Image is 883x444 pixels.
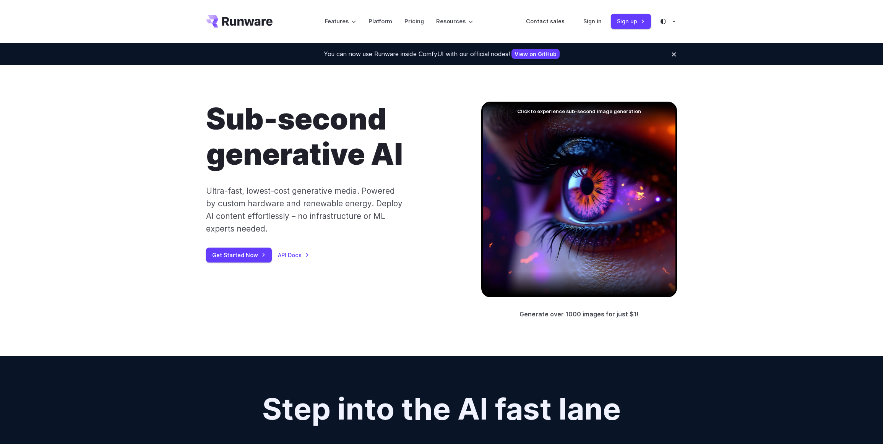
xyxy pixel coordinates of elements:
a: You can now use Runware inside ComfyUI with our official nodes!View on GitHub [324,49,560,59]
p: Ultra-fast, lowest-cost generative media. Powered by custom hardware and renewable energy. Deploy... [206,185,407,235]
a: API Docs [278,251,309,259]
a: Platform [368,17,392,26]
button: × [671,47,677,61]
label: Features [325,17,356,26]
a: Sign up [611,14,651,29]
strong: View on GitHub [511,49,560,59]
p: Generate over 1000 images for just $1! [519,310,639,319]
a: Go to / [206,15,273,28]
h1: Sub-second generative AI [206,102,457,172]
a: Pricing [404,17,424,26]
h2: Step into the AI fast lane [262,393,621,425]
a: Contact sales [526,17,565,26]
a: Sign in [583,17,602,26]
a: Get Started Now [206,248,272,263]
label: Resources [436,17,473,26]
